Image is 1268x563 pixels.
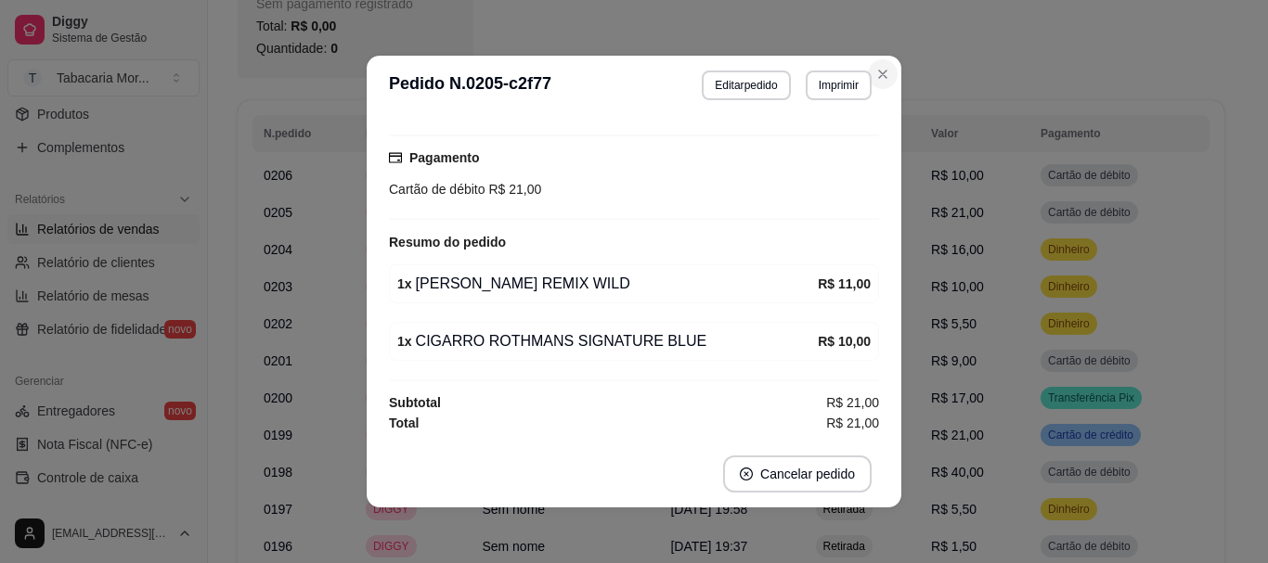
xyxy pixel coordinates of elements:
strong: 1 x [397,276,412,291]
strong: Subtotal [389,395,441,410]
h3: Pedido N. 0205-c2f77 [389,70,551,100]
strong: Pagamento [409,150,479,165]
span: Cartão de débito [389,182,485,197]
span: R$ 21,00 [826,392,879,413]
button: close-circleCancelar pedido [723,455,872,493]
strong: R$ 11,00 [818,276,871,291]
button: Imprimir [806,70,872,100]
strong: Total [389,416,419,430]
span: close-circle [740,467,753,480]
div: CIGARRO ROTHMANS SIGNATURE BLUE [397,330,818,352]
button: Editarpedido [702,70,790,100]
button: Close [868,59,898,89]
strong: R$ 10,00 [818,334,871,349]
span: R$ 21,00 [485,182,542,197]
span: R$ 21,00 [826,413,879,433]
strong: Resumo do pedido [389,235,506,250]
div: [PERSON_NAME] REMIX WILD [397,273,818,295]
span: credit-card [389,151,402,164]
strong: 1 x [397,334,412,349]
